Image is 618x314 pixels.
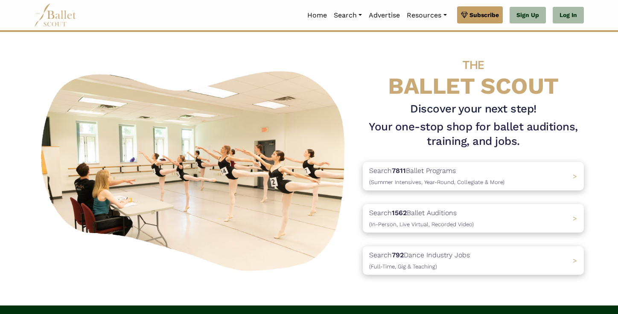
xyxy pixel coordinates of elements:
[369,250,470,271] p: Search Dance Industry Jobs
[363,49,584,98] h4: BALLET SCOUT
[369,263,437,270] span: (Full-Time, Gig & Teaching)
[463,58,484,72] span: THE
[392,209,407,217] b: 1562
[573,214,577,222] span: >
[510,7,546,24] a: Sign Up
[392,167,406,175] b: 7811
[573,256,577,265] span: >
[34,62,356,276] img: A group of ballerinas talking to each other in a ballet studio
[469,10,499,20] span: Subscribe
[363,246,584,275] a: Search792Dance Industry Jobs(Full-Time, Gig & Teaching) >
[304,6,330,24] a: Home
[363,162,584,190] a: Search7811Ballet Programs(Summer Intensives, Year-Round, Collegiate & More)>
[369,221,474,228] span: (In-Person, Live Virtual, Recorded Video)
[363,102,584,116] h3: Discover your next step!
[363,204,584,233] a: Search1562Ballet Auditions(In-Person, Live Virtual, Recorded Video) >
[461,10,468,20] img: gem.svg
[553,7,584,24] a: Log In
[369,165,504,187] p: Search Ballet Programs
[392,251,404,259] b: 792
[369,179,504,185] span: (Summer Intensives, Year-Round, Collegiate & More)
[363,120,584,149] h1: Your one-stop shop for ballet auditions, training, and jobs.
[330,6,365,24] a: Search
[403,6,450,24] a: Resources
[457,6,503,23] a: Subscribe
[369,207,474,229] p: Search Ballet Auditions
[365,6,403,24] a: Advertise
[573,172,577,180] span: >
